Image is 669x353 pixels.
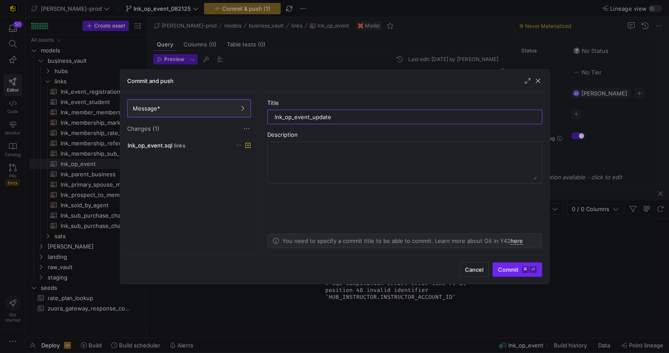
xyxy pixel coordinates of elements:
span: links [174,143,185,149]
span: lnk_op_event.sql [128,142,172,149]
button: lnk_op_event.sqllinks [125,140,253,151]
span: Cancel [465,266,483,273]
span: Message* [133,105,160,112]
button: Commit⌘⏎ [492,262,542,277]
p: You need to specify a commit title to be able to commit. Learn more about Git in Y42 [282,237,523,244]
div: Description [267,131,542,138]
span: Commit [498,266,537,273]
button: Message* [127,99,251,117]
span: Title [267,99,279,106]
button: Cancel [459,262,489,277]
kbd: ⌘ [522,266,529,273]
a: here [510,237,523,245]
span: Changes (1) [127,125,159,132]
kbd: ⏎ [530,266,537,273]
h3: Commit and push [127,77,174,84]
